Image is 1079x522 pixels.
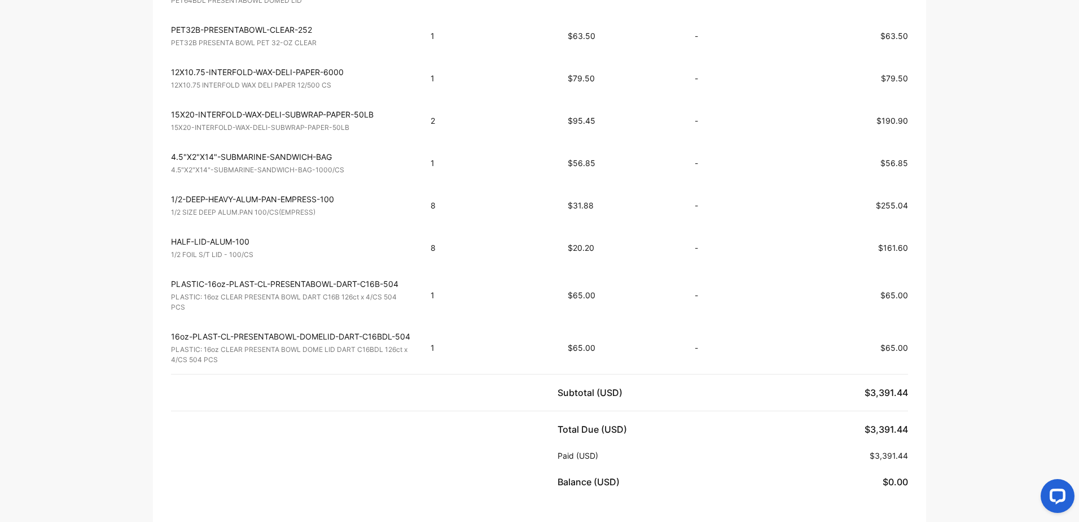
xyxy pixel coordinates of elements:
span: $63.50 [880,31,908,41]
span: $65.00 [880,343,908,353]
span: $56.85 [880,158,908,168]
p: PLASTIC: 16oz CLEAR PRESENTA BOWL DOME LID DART C16BDL 126ct x 4/CS 504 PCS [171,345,410,365]
p: - [695,30,764,42]
p: Paid (USD) [558,450,603,462]
p: Subtotal (USD) [558,386,627,399]
span: $3,391.44 [865,387,908,398]
p: 1 [431,30,545,42]
p: Balance (USD) [558,475,624,489]
span: $20.20 [568,243,594,253]
p: 15X20-INTERFOLD-WAX-DELI-SUBWRAP-PAPER-50LB [171,108,410,120]
p: 8 [431,242,545,254]
p: - [695,199,764,211]
span: $95.45 [568,116,595,125]
p: - [695,342,764,354]
span: $3,391.44 [865,424,908,435]
span: $65.00 [880,290,908,300]
p: PET32B-PRESENTABOWL-CLEAR-252 [171,24,410,36]
p: 4.5"X2"X14"-SUBMARINE-SANDWICH-BAG [171,151,410,163]
p: 8 [431,199,545,211]
iframe: LiveChat chat widget [1032,475,1079,522]
p: 1/2 FOIL S/T LID - 100/CS [171,250,410,260]
p: 12X10.75-INTERFOLD-WAX-DELI-PAPER-6000 [171,66,410,78]
span: $255.04 [876,201,908,210]
p: 1 [431,342,545,354]
span: $56.85 [568,158,595,168]
p: - [695,72,764,84]
p: 1 [431,289,545,301]
p: 4.5"X2"X14"-SUBMARINE-SANDWICH-BAG-1000/CS [171,165,410,175]
p: PLASTIC-16oz-PLAST-CL-PRESENTABOWL-DART-C16B-504 [171,278,410,290]
p: - [695,115,764,127]
p: - [695,157,764,169]
p: 2 [431,115,545,127]
p: 1 [431,72,545,84]
p: 1/2-DEEP-HEAVY-ALUM-PAN-EMPRESS-100 [171,193,410,205]
p: - [695,289,764,301]
p: 16oz-PLAST-CL-PRESENTABOWL-DOMELID-DART-C16BDL-504 [171,330,410,342]
span: $0.00 [883,476,908,488]
p: PLASTIC: 16oz CLEAR PRESENTA BOWL DART C16B 126ct x 4/CS 504 PCS [171,292,410,312]
p: HALF-LID-ALUM-100 [171,236,410,247]
span: $79.50 [568,73,595,83]
span: $161.60 [878,243,908,253]
p: 12X10.75 INTERFOLD WAX DELI PAPER 12/500 CS [171,80,410,90]
p: 15X20-INTERFOLD-WAX-DELI-SUBWRAP-PAPER-50LB [171,123,410,133]
span: $31.88 [568,201,594,210]
span: $3,391.44 [870,451,908,460]
span: $79.50 [881,73,908,83]
span: $63.50 [568,31,595,41]
span: $190.90 [876,116,908,125]
p: - [695,242,764,254]
span: $65.00 [568,343,595,353]
p: PET32B PRESENTA BOWL PET 32-OZ CLEAR [171,38,410,48]
p: 1/2 SIZE DEEP ALUM.PAN 100/CS(EMPRESS) [171,207,410,217]
span: $65.00 [568,290,595,300]
p: 1 [431,157,545,169]
p: Total Due (USD) [558,423,631,436]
